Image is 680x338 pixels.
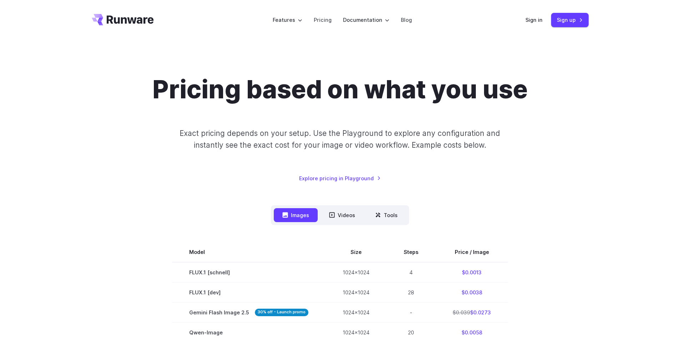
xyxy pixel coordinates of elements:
h1: Pricing based on what you use [152,74,528,104]
td: 28 [387,282,435,302]
th: Price / Image [435,242,508,262]
th: Size [326,242,387,262]
a: Sign in [525,16,543,24]
a: Go to / [92,14,154,25]
span: Gemini Flash Image 2.5 [189,308,308,317]
td: 1024x1024 [326,282,387,302]
a: Explore pricing in Playground [299,174,381,182]
td: $0.0038 [435,282,508,302]
p: Exact pricing depends on your setup. Use the Playground to explore any configuration and instantl... [166,127,514,151]
td: 4 [387,262,435,283]
a: Blog [401,16,412,24]
td: FLUX.1 [dev] [172,282,326,302]
label: Features [273,16,302,24]
td: - [387,302,435,322]
th: Steps [387,242,435,262]
td: 1024x1024 [326,302,387,322]
td: $0.0273 [435,302,508,322]
strong: 30% off - Launch promo [255,309,308,316]
button: Tools [367,208,406,222]
td: FLUX.1 [schnell] [172,262,326,283]
th: Model [172,242,326,262]
button: Videos [321,208,364,222]
td: 1024x1024 [326,262,387,283]
a: Pricing [314,16,332,24]
a: Sign up [551,13,589,27]
td: $0.0013 [435,262,508,283]
s: $0.039 [453,309,470,315]
button: Images [274,208,318,222]
label: Documentation [343,16,389,24]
